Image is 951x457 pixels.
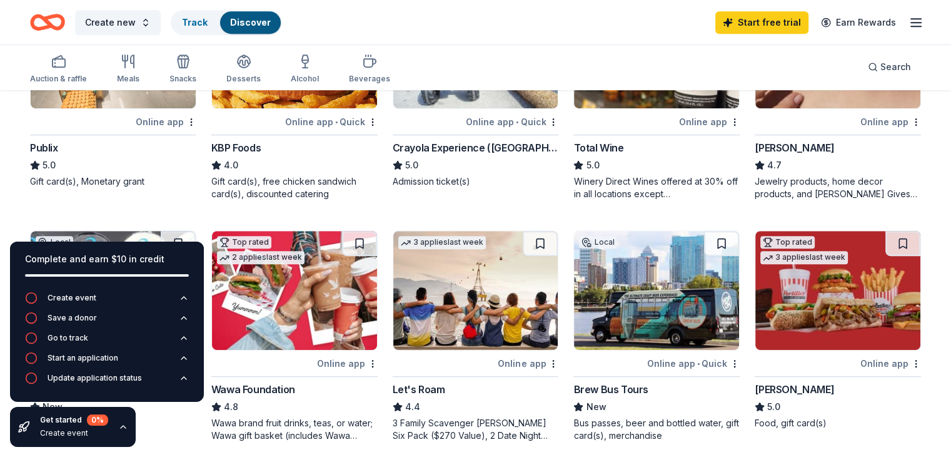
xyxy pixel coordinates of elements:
span: 4.7 [767,158,782,173]
div: Get started [40,414,108,426]
button: Meals [117,49,139,90]
span: Search [880,59,911,74]
span: 5.0 [586,158,599,173]
div: Online app Quick [466,114,558,130]
div: Create event [48,293,96,303]
div: Admission ticket(s) [393,175,559,188]
div: 3 applies last week [760,251,848,264]
div: Online app Quick [285,114,378,130]
div: Top rated [760,236,815,249]
button: Go to track [25,332,189,352]
div: Winery Direct Wines offered at 30% off in all locations except [GEOGRAPHIC_DATA], [GEOGRAPHIC_DAT... [573,175,740,200]
div: Beverages [349,74,390,84]
div: Wawa Foundation [211,382,295,397]
span: 5.0 [405,158,418,173]
div: Complete and earn $10 in credit [25,252,189,267]
span: 5.0 [767,399,780,414]
img: Image for 3 Daughters Brewing [31,231,196,350]
span: 4.8 [224,399,238,414]
a: Track [182,17,208,28]
div: Online app Quick [647,356,740,371]
div: Online app [860,356,921,371]
button: Create new [75,10,161,35]
a: Start free trial [715,11,808,34]
div: Gift card(s), free chicken sandwich card(s), discounted catering [211,175,378,200]
img: Image for Brew Bus Tours [574,231,739,350]
div: Gift card(s), Monetary grant [30,175,196,188]
a: Home [30,8,65,37]
div: Online app [498,356,558,371]
span: Create new [85,15,136,30]
div: Jewelry products, home decor products, and [PERSON_NAME] Gives Back event in-store or online (or ... [755,175,921,200]
img: Image for Let's Roam [393,231,558,350]
div: 3 applies last week [398,236,486,249]
div: Brew Bus Tours [573,382,648,397]
span: • [335,117,338,127]
div: Crayola Experience ([GEOGRAPHIC_DATA]) [393,140,559,155]
div: Wawa brand fruit drinks, teas, or water; Wawa gift basket (includes Wawa products and coupons) [211,417,378,442]
div: Let's Roam [393,382,445,397]
a: Image for Portillo'sTop rated3 applieslast weekOnline app[PERSON_NAME]5.0Food, gift card(s) [755,230,921,429]
button: TrackDiscover [171,10,282,35]
div: Online app [679,114,740,130]
div: [PERSON_NAME] [755,382,834,397]
div: 3 Family Scavenger [PERSON_NAME] Six Pack ($270 Value), 2 Date Night Scavenger [PERSON_NAME] Two ... [393,417,559,442]
div: Desserts [226,74,261,84]
a: Image for Brew Bus ToursLocalOnline app•QuickBrew Bus ToursNewBus passes, beer and bottled water,... [573,230,740,442]
div: Online app [136,114,196,130]
div: Auction & raffle [30,74,87,84]
div: Meals [117,74,139,84]
img: Image for Wawa Foundation [212,231,377,350]
div: Start an application [48,353,118,363]
span: • [516,117,518,127]
span: • [697,359,700,369]
div: KBP Foods [211,140,261,155]
button: Update application status [25,372,189,392]
div: Food, gift card(s) [755,417,921,429]
div: Top rated [217,236,271,249]
div: Update application status [48,373,142,383]
button: Auction & raffle [30,49,87,90]
a: Image for Let's Roam3 applieslast weekOnline appLet's Roam4.43 Family Scavenger [PERSON_NAME] Six... [393,230,559,442]
a: Image for Wawa FoundationTop rated2 applieslast weekOnline appWawa Foundation4.8Wawa brand fruit ... [211,230,378,442]
div: Online app [317,356,378,371]
span: New [586,399,606,414]
span: 5.0 [43,158,56,173]
span: 4.0 [224,158,238,173]
div: Local [579,236,616,249]
div: Publix [30,140,58,155]
button: Create event [25,292,189,312]
a: Earn Rewards [813,11,903,34]
div: Total Wine [573,140,623,155]
div: Snacks [169,74,196,84]
a: Image for 3 Daughters BrewingLocalOnline app•Quick3 Daughters BrewingNewBeer [30,230,196,429]
div: [PERSON_NAME] [755,140,834,155]
button: Save a donor [25,312,189,332]
div: Bus passes, beer and bottled water, gift card(s), merchandise [573,417,740,442]
button: Snacks [169,49,196,90]
button: Beverages [349,49,390,90]
a: Discover [230,17,271,28]
div: Create event [40,428,108,438]
span: 4.4 [405,399,420,414]
div: Save a donor [48,313,97,323]
img: Image for Portillo's [755,231,920,350]
button: Search [858,54,921,80]
div: Go to track [48,333,88,343]
button: Desserts [226,49,261,90]
div: Online app [860,114,921,130]
div: 0 % [87,414,108,426]
div: 2 applies last week [217,251,304,264]
button: Start an application [25,352,189,372]
button: Alcohol [291,49,319,90]
div: Alcohol [291,74,319,84]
